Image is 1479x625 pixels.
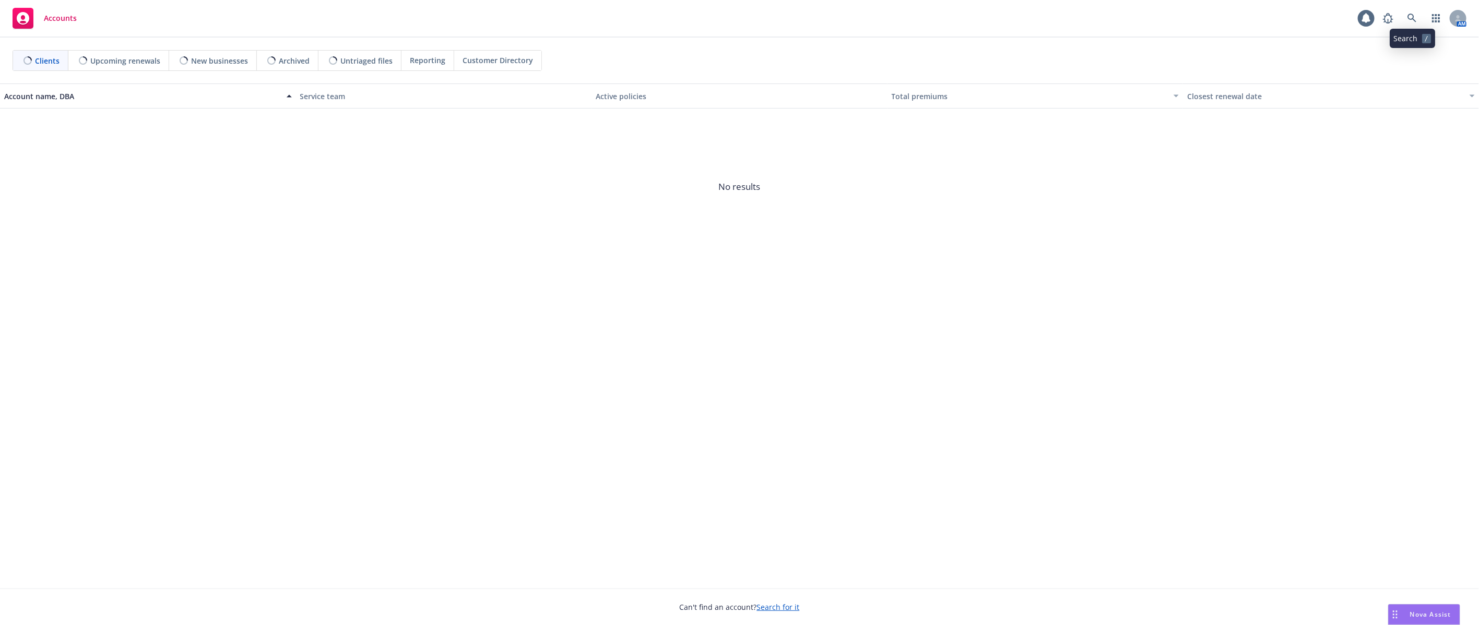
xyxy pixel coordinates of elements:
[8,4,81,33] a: Accounts
[596,91,883,102] div: Active policies
[892,91,1168,102] div: Total premiums
[1389,605,1402,624] div: Drag to move
[279,55,310,66] span: Archived
[1426,8,1447,29] a: Switch app
[757,602,800,612] a: Search for it
[1378,8,1399,29] a: Report a Bug
[410,55,445,66] span: Reporting
[888,83,1184,109] button: Total premiums
[4,91,280,102] div: Account name, DBA
[44,14,77,22] span: Accounts
[1388,604,1460,625] button: Nova Assist
[340,55,393,66] span: Untriaged files
[90,55,160,66] span: Upcoming renewals
[296,83,592,109] button: Service team
[300,91,588,102] div: Service team
[1410,610,1451,619] span: Nova Assist
[191,55,248,66] span: New businesses
[35,55,60,66] span: Clients
[680,602,800,612] span: Can't find an account?
[591,83,888,109] button: Active policies
[1402,8,1423,29] a: Search
[1183,83,1479,109] button: Closest renewal date
[1187,91,1463,102] div: Closest renewal date
[463,55,533,66] span: Customer Directory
